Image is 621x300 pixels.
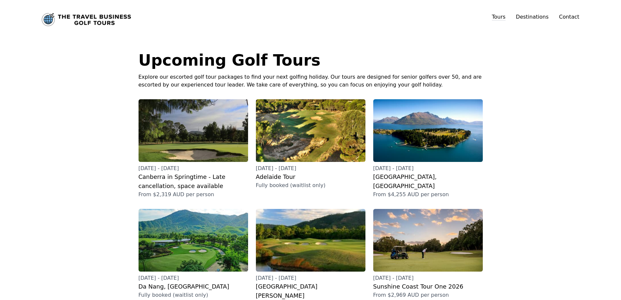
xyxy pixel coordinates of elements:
p: [DATE] - [DATE] [373,165,483,172]
a: [DATE] - [DATE]Sunshine Coast Tour One 2026From $2,969 AUD per person [373,209,483,299]
a: [DATE] - [DATE]Da Nang, [GEOGRAPHIC_DATA]Fully booked (waitlist only) [139,209,248,299]
a: Tours [492,14,506,21]
a: Destinations [516,14,549,20]
a: Contact [559,13,579,21]
h3: Canberra in Springtime - Late cancellation, space available [139,172,248,191]
p: Explore our escorted golf tour packages to find your next golfing holiday. Our tours are designed... [139,73,483,89]
a: [DATE] - [DATE][GEOGRAPHIC_DATA], [GEOGRAPHIC_DATA]From $4,255 AUD per person [373,99,483,198]
a: [DATE] - [DATE]Adelaide TourFully booked (waitlist only) [256,99,365,189]
h3: Adelaide Tour [256,172,365,182]
a: Link to home page [42,13,131,26]
p: [DATE] - [DATE] [373,274,483,282]
img: The Travel Business Golf Tours logo [42,13,131,26]
p: From $2,319 AUD per person [139,191,248,198]
p: Fully booked (waitlist only) [256,182,365,189]
p: [DATE] - [DATE] [256,274,365,282]
h3: Da Nang, [GEOGRAPHIC_DATA] [139,282,248,291]
h3: [GEOGRAPHIC_DATA], [GEOGRAPHIC_DATA] [373,172,483,191]
p: [DATE] - [DATE] [256,165,365,172]
h3: Sunshine Coast Tour One 2026 [373,282,483,291]
p: Fully booked (waitlist only) [139,291,248,299]
h1: Upcoming Golf Tours [139,52,483,68]
p: [DATE] - [DATE] [139,274,248,282]
a: [DATE] - [DATE]Canberra in Springtime - Late cancellation, space availableFrom $2,319 AUD per person [139,99,248,198]
p: From $4,255 AUD per person [373,191,483,198]
p: [DATE] - [DATE] [139,165,248,172]
p: From $2,969 AUD per person [373,291,483,299]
